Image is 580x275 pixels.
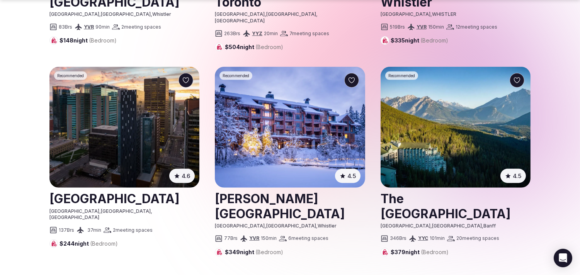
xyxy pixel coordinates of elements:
[265,11,266,17] span: ,
[151,208,152,214] span: ,
[60,37,117,44] span: $148 night
[182,172,190,180] span: 4.6
[289,31,329,37] span: 7 meeting spaces
[95,24,110,31] span: 90 min
[151,11,152,17] span: ,
[513,172,521,180] span: 4.5
[288,235,328,242] span: 6 meeting spaces
[428,24,444,31] span: 150 min
[418,235,428,241] a: YYC
[57,73,84,78] span: Recommended
[483,223,496,229] span: Banff
[215,18,265,24] span: [GEOGRAPHIC_DATA]
[99,11,101,17] span: ,
[335,169,361,183] button: 4.5
[215,188,365,223] a: View venue
[219,71,252,80] div: Recommended
[215,67,365,188] a: See Nita Lake Lodge
[417,24,427,30] a: YVR
[121,24,161,31] span: 2 meeting spaces
[59,24,72,31] span: 83 Brs
[390,24,405,31] span: 519 Brs
[482,223,483,229] span: ,
[49,11,99,17] span: [GEOGRAPHIC_DATA]
[224,31,240,37] span: 263 Brs
[266,11,316,17] span: [GEOGRAPHIC_DATA]
[261,235,277,242] span: 150 min
[381,188,531,223] h2: The [GEOGRAPHIC_DATA]
[316,11,318,17] span: ,
[215,67,365,188] img: Nita Lake Lodge
[215,223,265,229] span: [GEOGRAPHIC_DATA]
[316,223,318,229] span: ,
[101,208,151,214] span: [GEOGRAPHIC_DATA]
[430,223,432,229] span: ,
[381,188,531,223] a: View venue
[215,188,365,223] h2: [PERSON_NAME][GEOGRAPHIC_DATA]
[385,71,418,80] div: Recommended
[49,67,199,188] a: See Dorian Hotel
[59,227,74,234] span: 137 Brs
[225,248,283,256] span: $349 night
[224,235,238,242] span: 77 Brs
[432,11,456,17] span: WHISTLER
[381,223,430,229] span: [GEOGRAPHIC_DATA]
[318,223,337,229] span: Whistler
[255,44,283,50] span: (Bedroom)
[49,67,199,188] img: Dorian Hotel
[266,223,316,229] span: [GEOGRAPHIC_DATA]
[390,235,407,242] span: 346 Brs
[255,249,283,255] span: (Bedroom)
[49,188,199,208] a: View venue
[60,240,118,248] span: $244 night
[264,31,278,37] span: 20 min
[347,172,356,180] span: 4.5
[84,24,94,30] a: YVR
[432,223,482,229] span: [GEOGRAPHIC_DATA]
[500,169,526,183] button: 4.5
[421,249,449,255] span: (Bedroom)
[101,11,151,17] span: [GEOGRAPHIC_DATA]
[430,235,445,242] span: 101 min
[456,24,497,31] span: 12 meeting spaces
[381,67,531,188] a: See The Rimrock Resort Hotel
[49,214,99,220] span: [GEOGRAPHIC_DATA]
[430,11,432,17] span: ,
[90,240,118,247] span: (Bedroom)
[388,73,415,78] span: Recommended
[152,11,171,17] span: Whistler
[87,227,101,234] span: 37 min
[249,235,259,241] a: YVR
[554,249,572,267] div: Open Intercom Messenger
[169,169,195,183] button: 4.6
[381,11,430,17] span: [GEOGRAPHIC_DATA]
[54,71,87,80] div: Recommended
[49,188,199,208] h2: [GEOGRAPHIC_DATA]
[381,67,531,188] img: The Rimrock Resort Hotel
[252,31,262,36] a: YYZ
[456,235,499,242] span: 20 meeting spaces
[420,37,448,44] span: (Bedroom)
[89,37,117,44] span: (Bedroom)
[265,223,266,229] span: ,
[113,227,153,234] span: 2 meeting spaces
[391,248,449,256] span: $379 night
[223,73,249,78] span: Recommended
[49,208,99,214] span: [GEOGRAPHIC_DATA]
[225,43,283,51] span: $504 night
[391,37,448,44] span: $335 night
[215,11,265,17] span: [GEOGRAPHIC_DATA]
[99,208,101,214] span: ,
